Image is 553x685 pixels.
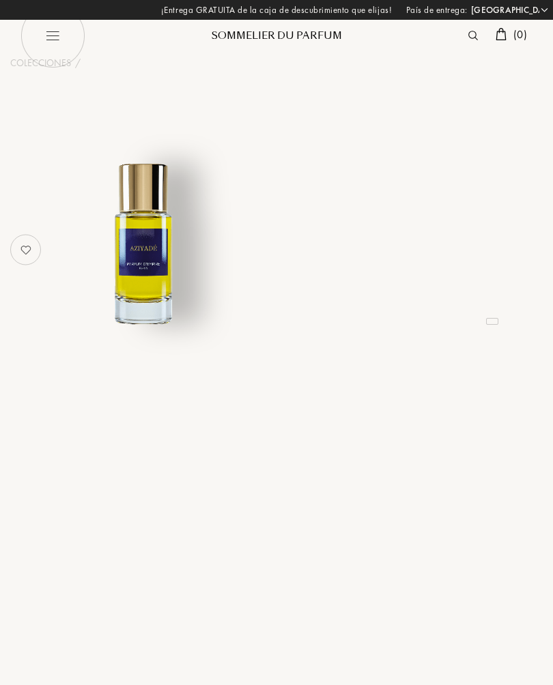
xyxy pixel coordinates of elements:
[468,31,478,40] img: search_icn.svg
[406,3,468,17] span: País de entrega:
[53,153,233,333] img: undefined undefined
[195,29,358,43] div: Sommelier du Parfum
[496,28,507,40] img: cart.svg
[12,236,40,263] img: no_like_p.png
[513,27,527,42] span: ( 0 )
[20,3,85,68] img: burger_black.png
[10,56,71,70] a: Colecciones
